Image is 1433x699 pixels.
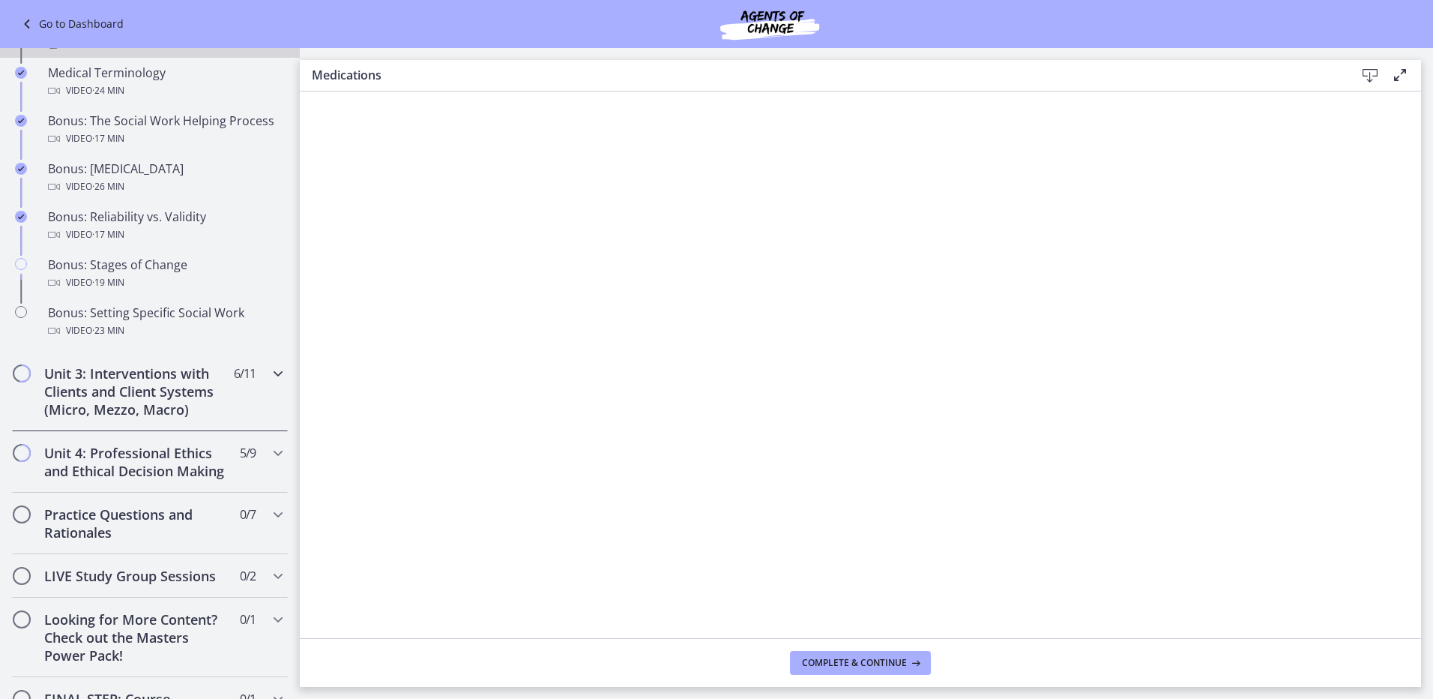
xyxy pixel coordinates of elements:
[240,567,256,585] span: 0 / 2
[92,322,124,340] span: · 23 min
[15,163,27,175] i: Completed
[15,211,27,223] i: Completed
[790,651,931,675] button: Complete & continue
[92,130,124,148] span: · 17 min
[48,256,282,292] div: Bonus: Stages of Change
[48,274,282,292] div: Video
[240,610,256,628] span: 0 / 1
[48,112,282,148] div: Bonus: The Social Work Helping Process
[802,657,907,669] span: Complete & continue
[15,67,27,79] i: Completed
[44,444,227,480] h2: Unit 4: Professional Ethics and Ethical Decision Making
[92,178,124,196] span: · 26 min
[48,82,282,100] div: Video
[48,64,282,100] div: Medical Terminology
[234,364,256,382] span: 6 / 11
[48,160,282,196] div: Bonus: [MEDICAL_DATA]
[48,208,282,244] div: Bonus: Reliability vs. Validity
[92,274,124,292] span: · 19 min
[92,226,124,244] span: · 17 min
[240,444,256,462] span: 5 / 9
[15,115,27,127] i: Completed
[48,304,282,340] div: Bonus: Setting Specific Social Work
[240,505,256,523] span: 0 / 7
[44,610,227,664] h2: Looking for More Content? Check out the Masters Power Pack!
[18,15,124,33] a: Go to Dashboard
[680,6,860,42] img: Agents of Change
[312,66,1331,84] h3: Medications
[92,82,124,100] span: · 24 min
[44,567,227,585] h2: LIVE Study Group Sessions
[44,364,227,418] h2: Unit 3: Interventions with Clients and Client Systems (Micro, Mezzo, Macro)
[48,322,282,340] div: Video
[48,178,282,196] div: Video
[48,130,282,148] div: Video
[44,505,227,541] h2: Practice Questions and Rationales
[48,226,282,244] div: Video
